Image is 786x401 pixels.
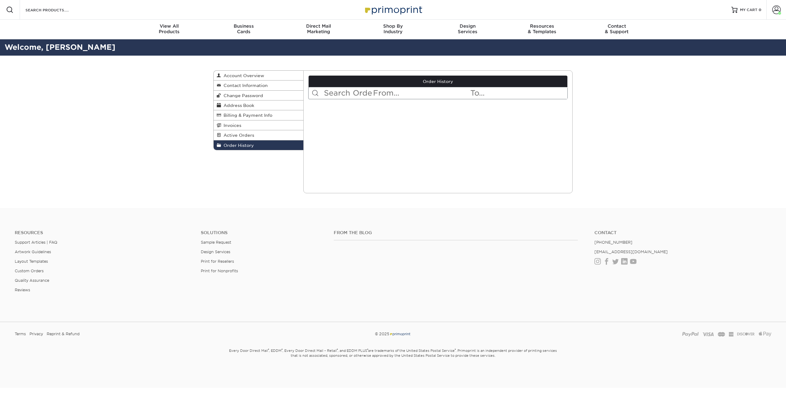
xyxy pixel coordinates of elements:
[213,346,573,373] small: Every Door Direct Mail , EDDM , Every Door Direct Mail – Retail , and EDDM PLUS are trademarks of...
[15,269,44,273] a: Custom Orders
[334,230,578,235] h4: From the Blog
[356,23,430,29] span: Shop By
[15,288,30,292] a: Reviews
[265,329,520,339] div: © 2025
[221,133,254,138] span: Active Orders
[132,23,207,34] div: Products
[579,23,654,29] span: Contact
[132,20,207,39] a: View AllProducts
[281,23,356,29] span: Direct Mail
[309,76,568,87] a: Order History
[505,23,579,29] span: Resources
[281,20,356,39] a: Direct MailMarketing
[207,20,281,39] a: BusinessCards
[201,230,325,235] h4: Solutions
[759,8,761,12] span: 0
[356,23,430,34] div: Industry
[389,332,411,336] img: Primoprint
[25,6,85,14] input: SEARCH PRODUCTS.....
[207,23,281,34] div: Cards
[207,23,281,29] span: Business
[132,23,207,29] span: View All
[282,348,282,351] sup: ®
[594,240,632,245] a: [PHONE_NUMBER]
[268,348,269,351] sup: ®
[221,93,263,98] span: Change Password
[579,20,654,39] a: Contact& Support
[323,87,372,99] input: Search Orders...
[594,230,771,235] a: Contact
[594,250,668,254] a: [EMAIL_ADDRESS][DOMAIN_NAME]
[221,113,272,118] span: Billing & Payment Info
[15,230,192,235] h4: Resources
[362,3,424,16] img: Primoprint
[15,278,49,283] a: Quality Assurance
[15,240,57,245] a: Support Articles | FAQ
[430,23,505,34] div: Services
[15,329,26,339] a: Terms
[367,348,368,351] sup: ®
[221,103,254,108] span: Address Book
[29,329,43,339] a: Privacy
[356,20,430,39] a: Shop ByIndustry
[430,20,505,39] a: DesignServices
[214,91,303,100] a: Change Password
[214,110,303,120] a: Billing & Payment Info
[201,250,230,254] a: Design Services
[505,23,579,34] div: & Templates
[15,259,48,264] a: Layout Templates
[201,269,238,273] a: Print for Nonprofits
[221,73,264,78] span: Account Overview
[337,348,338,351] sup: ®
[579,23,654,34] div: & Support
[214,120,303,130] a: Invoices
[15,250,51,254] a: Artwork Guidelines
[470,87,567,99] input: To...
[430,23,505,29] span: Design
[214,81,303,90] a: Contact Information
[221,83,268,88] span: Contact Information
[221,143,254,148] span: Order History
[281,23,356,34] div: Marketing
[505,20,579,39] a: Resources& Templates
[221,123,241,128] span: Invoices
[47,329,80,339] a: Reprint & Refund
[201,259,234,264] a: Print for Resellers
[214,140,303,150] a: Order History
[201,240,231,245] a: Sample Request
[214,71,303,81] a: Account Overview
[372,87,470,99] input: From...
[214,130,303,140] a: Active Orders
[740,7,757,13] span: MY CART
[214,100,303,110] a: Address Book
